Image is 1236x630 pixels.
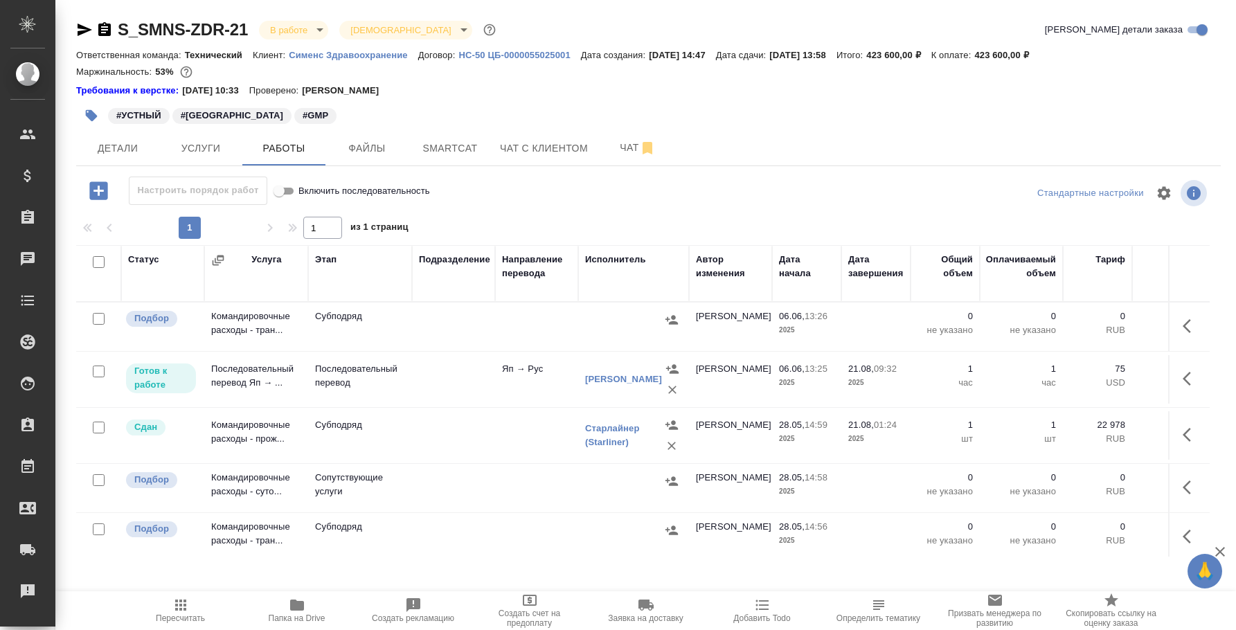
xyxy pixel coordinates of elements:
[315,253,337,267] div: Этап
[779,253,834,280] div: Дата начала
[125,418,197,437] div: Менеджер проверил работу исполнителя, передает ее на следующий этап
[1181,180,1210,206] span: Посмотреть информацию
[689,303,772,351] td: [PERSON_NAME]
[134,312,169,325] p: Подбор
[805,472,827,483] p: 14:58
[917,485,973,498] p: не указано
[689,411,772,460] td: [PERSON_NAME]
[779,432,834,446] p: 2025
[177,63,195,81] button: 1780.00 USD; 22978.00 RUB;
[315,362,405,390] p: Последовательный перевод
[76,21,93,38] button: Скопировать ссылку для ЯМессенджера
[805,521,827,532] p: 14:56
[821,591,937,630] button: Чтобы определение сработало, загрузи исходные файлы на странице "файлы" и привяжи проект в SmartCat
[419,253,490,267] div: Подразделение
[458,50,580,60] p: HC-50 ЦБ-0000055025001
[1139,471,1201,485] p: 0
[987,376,1056,390] p: час
[204,303,308,351] td: Командировочные расходы - тран...
[1070,362,1125,376] p: 75
[779,521,805,532] p: 28.05,
[259,21,328,39] div: В работе
[84,140,151,157] span: Детали
[696,253,765,280] div: Автор изменения
[689,355,772,404] td: [PERSON_NAME]
[339,21,472,39] div: В работе
[134,364,188,392] p: Готов к работе
[204,355,308,404] td: Последовательный перевод Яп → ...
[649,50,716,60] p: [DATE] 14:47
[848,432,904,446] p: 2025
[1070,323,1125,337] p: RUB
[211,253,225,267] button: Сгруппировать
[874,420,897,430] p: 01:24
[779,420,805,430] p: 28.05,
[76,66,155,77] p: Маржинальность:
[779,472,805,483] p: 28.05,
[76,100,107,131] button: Добавить тэг
[1139,418,1201,432] p: 22 978
[481,21,499,39] button: Доп статусы указывают на важность/срочность заказа
[116,109,161,123] p: #УСТНЫЙ
[917,534,973,548] p: не указано
[125,471,197,489] div: Можно подбирать исполнителей
[779,534,834,548] p: 2025
[1139,362,1201,376] p: 75
[987,485,1056,498] p: не указано
[1174,471,1208,504] button: Здесь прячутся важные кнопки
[418,50,459,60] p: Договор:
[987,418,1056,432] p: 1
[1139,376,1201,390] p: USD
[1193,557,1217,586] span: 🙏
[1188,554,1222,588] button: 🙏
[458,48,580,60] a: HC-50 ЦБ-0000055025001
[987,471,1056,485] p: 0
[805,311,827,321] p: 13:26
[1070,471,1125,485] p: 0
[1174,520,1208,553] button: Здесь прячутся важные кнопки
[134,473,169,487] p: Подбор
[836,50,866,60] p: Итого:
[80,177,118,205] button: Добавить работу
[585,423,640,447] a: Старлайнер (Starliner)
[1095,253,1125,267] div: Тариф
[585,253,646,267] div: Исполнитель
[1139,432,1201,446] p: RUB
[334,140,400,157] span: Файлы
[987,362,1056,376] p: 1
[987,534,1056,548] p: не указано
[661,471,682,492] button: Назначить
[350,219,409,239] span: из 1 страниц
[128,253,159,267] div: Статус
[866,50,931,60] p: 423 600,00 ₽
[134,522,169,536] p: Подбор
[417,140,483,157] span: Smartcat
[581,50,649,60] p: Дата создания:
[917,432,973,446] p: шт
[1174,362,1208,395] button: Здесь прячутся важные кнопки
[661,520,682,541] button: Назначить
[1070,418,1125,432] p: 22 978
[204,411,308,460] td: Командировочные расходы - прож...
[689,464,772,512] td: [PERSON_NAME]
[1139,323,1201,337] p: RUB
[1139,309,1201,323] p: 0
[1070,485,1125,498] p: RUB
[1139,520,1201,534] p: 0
[118,20,248,39] a: S_SMNS-ZDR-21
[181,109,283,123] p: #[GEOGRAPHIC_DATA]
[662,359,683,379] button: Назначить
[848,420,874,430] p: 21.08,
[168,140,234,157] span: Услуги
[917,323,973,337] p: не указано
[917,376,973,390] p: час
[315,520,405,534] p: Субподряд
[716,50,769,60] p: Дата сдачи:
[76,84,182,98] a: Требования к верстке:
[315,471,405,498] p: Сопутствующие услуги
[1147,177,1181,210] span: Настроить таблицу
[251,253,281,267] div: Услуга
[76,50,185,60] p: Ответственная команда:
[769,50,836,60] p: [DATE] 13:58
[500,140,588,157] span: Чат с клиентом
